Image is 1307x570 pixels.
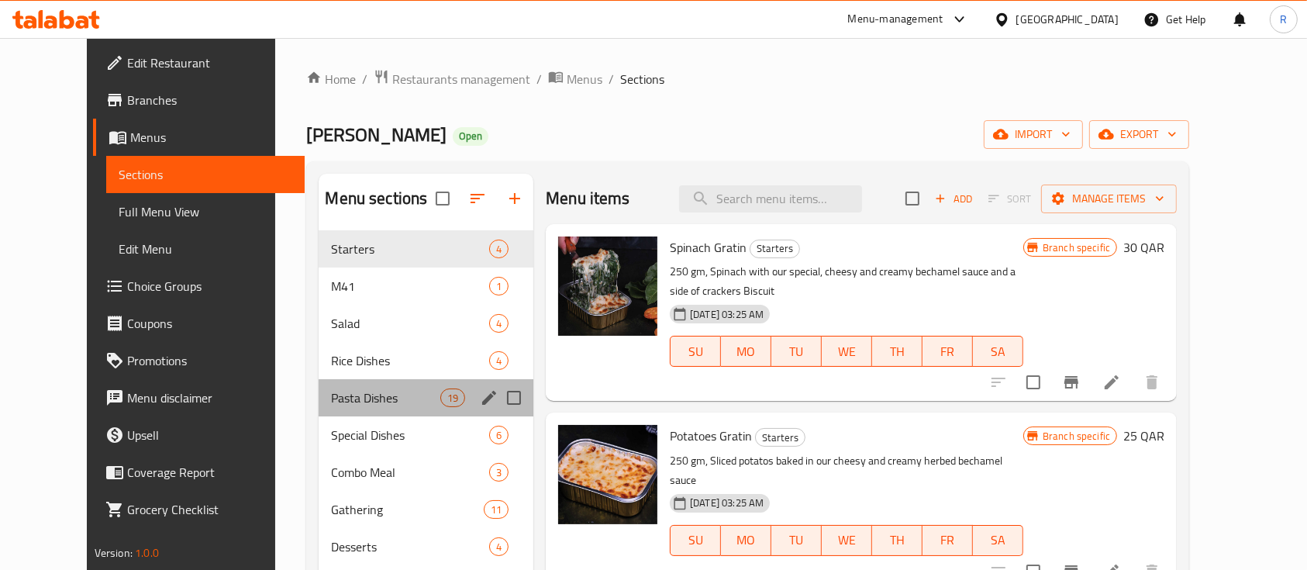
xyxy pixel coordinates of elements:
[95,543,133,563] span: Version:
[331,389,440,407] div: Pasta Dishes
[558,425,657,524] img: Potatoes Gratin
[848,10,943,29] div: Menu-management
[490,540,508,554] span: 4
[978,187,1041,211] span: Select section first
[306,69,1189,89] nav: breadcrumb
[822,525,872,556] button: WE
[127,389,293,407] span: Menu disclaimer
[119,240,293,258] span: Edit Menu
[979,340,1017,363] span: SA
[771,525,822,556] button: TU
[331,351,489,370] span: Rice Dishes
[478,386,501,409] button: edit
[319,416,533,454] div: Special Dishes6
[319,528,533,565] div: Desserts4
[1133,364,1171,401] button: delete
[392,70,530,88] span: Restaurants management
[127,351,293,370] span: Promotions
[93,268,305,305] a: Choice Groups
[331,426,489,444] div: Special Dishes
[426,182,459,215] span: Select all sections
[929,187,978,211] button: Add
[127,500,293,519] span: Grocery Checklist
[374,69,530,89] a: Restaurants management
[973,525,1023,556] button: SA
[485,503,508,517] span: 11
[119,165,293,184] span: Sections
[490,428,508,443] span: 6
[331,314,489,333] span: Salad
[306,70,356,88] a: Home
[558,237,657,336] img: Spinach Gratin
[489,426,509,444] div: items
[929,529,967,551] span: FR
[489,240,509,258] div: items
[1036,429,1116,444] span: Branch specific
[93,119,305,156] a: Menus
[828,340,866,363] span: WE
[490,316,508,331] span: 4
[127,314,293,333] span: Coupons
[441,391,464,406] span: 19
[684,496,770,510] span: [DATE] 03:25 AM
[489,463,509,482] div: items
[319,342,533,379] div: Rice Dishes4
[496,180,533,217] button: Add section
[319,305,533,342] div: Salad4
[822,336,872,367] button: WE
[106,230,305,268] a: Edit Menu
[127,426,293,444] span: Upsell
[679,185,862,212] input: search
[778,340,816,363] span: TU
[453,130,488,143] span: Open
[490,242,508,257] span: 4
[677,529,715,551] span: SU
[331,277,489,295] span: M41
[319,230,533,268] div: Starters4
[1280,11,1287,28] span: R
[127,54,293,72] span: Edit Restaurant
[127,277,293,295] span: Choice Groups
[490,279,508,294] span: 1
[119,202,293,221] span: Full Menu View
[828,529,866,551] span: WE
[973,336,1023,367] button: SA
[1102,125,1177,144] span: export
[872,525,922,556] button: TH
[727,529,765,551] span: MO
[319,379,533,416] div: Pasta Dishes19edit
[1041,185,1177,213] button: Manage items
[489,537,509,556] div: items
[1036,240,1116,255] span: Branch specific
[670,262,1023,301] p: 250 gm, Spinach with our special, cheesy and creamy bechamel sauce and a side of crackers Biscuit
[331,240,489,258] span: Starters
[609,70,614,88] li: /
[922,336,973,367] button: FR
[331,537,489,556] span: Desserts
[727,340,765,363] span: MO
[93,305,305,342] a: Coupons
[1016,11,1119,28] div: [GEOGRAPHIC_DATA]
[677,340,715,363] span: SU
[872,336,922,367] button: TH
[1053,364,1090,401] button: Branch-specific-item
[546,187,630,210] h2: Menu items
[331,500,483,519] span: Gathering
[319,491,533,528] div: Gathering11
[620,70,664,88] span: Sections
[1089,120,1189,149] button: export
[670,336,721,367] button: SU
[1017,366,1050,399] span: Select to update
[127,463,293,482] span: Coverage Report
[750,240,799,257] span: Starters
[93,491,305,528] a: Grocery Checklist
[453,127,488,146] div: Open
[979,529,1017,551] span: SA
[670,525,721,556] button: SU
[306,117,447,152] span: [PERSON_NAME]
[755,428,805,447] div: Starters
